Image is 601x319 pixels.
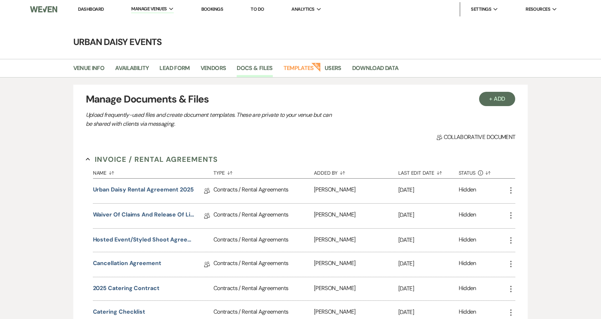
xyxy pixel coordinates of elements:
button: Last Edit Date [398,165,459,178]
div: [PERSON_NAME] [314,252,398,277]
h4: Urban Daisy Events [43,36,558,48]
p: [DATE] [398,284,459,293]
a: Templates [284,64,314,77]
span: Resources [526,6,550,13]
a: Dashboard [78,6,104,12]
div: Contracts / Rental Agreements [213,179,314,203]
p: [DATE] [398,185,459,195]
a: Download Data [352,64,399,77]
button: Type [213,165,314,178]
a: To Do [251,6,264,12]
span: Collaborative document [437,133,515,141]
span: Manage Venues [131,5,167,13]
div: Hidden [459,185,476,196]
img: Weven Logo [30,2,57,17]
button: Hosted Event/Styled Shoot Agreement [93,235,195,244]
div: Hidden [459,259,476,270]
span: Settings [471,6,491,13]
div: Contracts / Rental Agreements [213,204,314,228]
button: Status [459,165,507,178]
a: Availability [115,64,149,77]
p: [DATE] [398,308,459,317]
p: [DATE] [398,235,459,245]
p: [DATE] [398,210,459,220]
span: Status [459,170,476,175]
p: [DATE] [398,259,459,268]
div: Hidden [459,210,476,221]
a: Docs & Files [237,64,272,77]
a: Urban Daisy Rental Agreement 2025 [93,185,194,196]
button: Invoice / Rental Agreements [86,154,218,165]
a: Waiver of Claims and Release of Liability Agreement [93,210,195,221]
div: Hidden [459,284,476,294]
strong: New [311,62,321,72]
button: Catering Checklist [93,308,146,316]
div: Hidden [459,308,476,317]
button: Added By [314,165,398,178]
h3: Manage Documents & Files [86,92,516,107]
div: Hidden [459,235,476,245]
div: Contracts / Rental Agreements [213,252,314,277]
span: Analytics [291,6,314,13]
p: Upload frequently-used files and create document templates. These are private to your venue but c... [86,110,336,129]
div: Contracts / Rental Agreements [213,229,314,252]
a: Venue Info [73,64,105,77]
a: Vendors [201,64,226,77]
a: Cancellation Agreement [93,259,161,270]
button: Name [93,165,213,178]
div: [PERSON_NAME] [314,204,398,228]
button: 2025 Catering Contract [93,284,159,293]
div: Contracts / Rental Agreements [213,277,314,300]
button: + Add [479,92,516,106]
a: Bookings [201,6,223,12]
a: Lead Form [159,64,189,77]
div: [PERSON_NAME] [314,277,398,300]
div: [PERSON_NAME] [314,229,398,252]
div: [PERSON_NAME] [314,179,398,203]
a: Users [325,64,341,77]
